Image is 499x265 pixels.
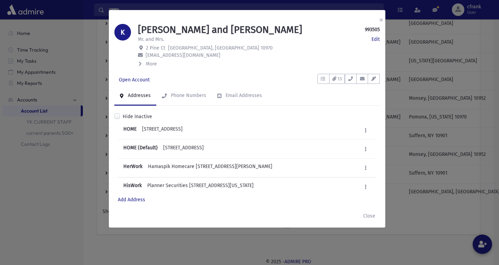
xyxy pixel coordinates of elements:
button: More [138,60,158,68]
h1: [PERSON_NAME] and [PERSON_NAME] [138,24,302,36]
span: 13 [338,76,342,82]
span: [GEOGRAPHIC_DATA], [GEOGRAPHIC_DATA] 10970 [168,45,273,51]
b: HOME (Default) [123,144,158,154]
div: Planner Securities [STREET_ADDRESS][US_STATE] [147,182,254,192]
div: Phone Numbers [169,92,206,98]
div: Addresses [126,92,151,98]
a: Edit [371,36,380,43]
button: 13 [329,74,345,84]
div: Email Addresses [224,92,262,98]
button: Close [359,210,380,222]
a: Email Addresses [212,86,268,106]
span: [EMAIL_ADDRESS][DOMAIN_NAME] [146,52,220,58]
a: Phone Numbers [156,86,212,106]
button: × [374,10,389,29]
div: Hamaspik Homecare [STREET_ADDRESS][PERSON_NAME] [148,163,272,173]
span: 2 Pine Ct [146,45,165,51]
p: Mr. and Mrs. [138,36,164,43]
a: Open Account [114,74,154,86]
a: Add Address [118,197,145,203]
span: More [146,61,157,67]
div: K [114,24,131,41]
strong: 993505 [365,26,380,33]
div: [STREET_ADDRESS] [142,125,183,135]
div: [STREET_ADDRESS] [163,144,204,154]
b: HisWork [123,182,142,192]
label: Hide Inactive [123,113,152,120]
b: HerWork [123,163,142,173]
b: HOME [123,125,137,135]
a: Addresses [114,86,156,106]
